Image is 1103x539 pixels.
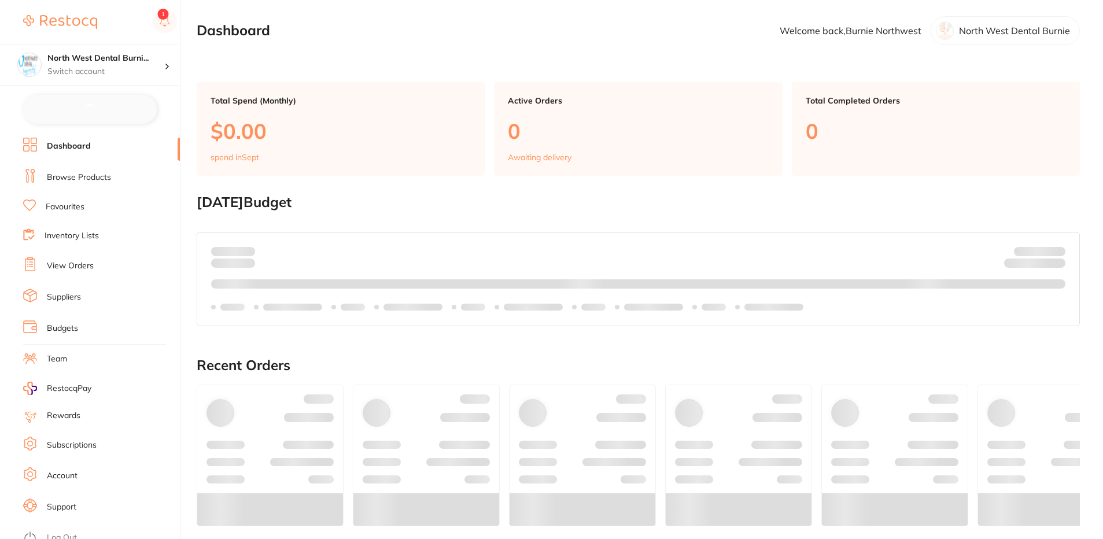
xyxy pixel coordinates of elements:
[341,302,365,312] p: Labels
[47,291,81,303] a: Suppliers
[508,119,768,143] p: 0
[494,82,782,176] a: Active Orders0Awaiting delivery
[235,246,255,256] strong: $0.00
[508,153,571,162] p: Awaiting delivery
[1014,246,1065,256] p: Budget:
[211,153,259,162] p: spend in Sept
[220,302,245,312] p: Labels
[702,302,726,312] p: Labels
[1043,246,1065,256] strong: $NaN
[508,96,768,105] p: Active Orders
[744,302,803,312] p: Labels extended
[47,383,91,394] span: RestocqPay
[47,53,164,64] h4: North West Dental Burnie
[211,96,471,105] p: Total Spend (Monthly)
[47,141,91,152] a: Dashboard
[23,382,37,395] img: RestocqPay
[47,66,164,77] p: Switch account
[45,230,99,242] a: Inventory Lists
[47,323,78,334] a: Budgets
[806,119,1066,143] p: 0
[23,15,97,29] img: Restocq Logo
[383,302,442,312] p: Labels extended
[46,201,84,213] a: Favourites
[197,357,1080,374] h2: Recent Orders
[792,82,1080,176] a: Total Completed Orders0
[47,353,67,365] a: Team
[211,246,255,256] p: Spent:
[780,25,921,36] p: Welcome back, Burnie Northwest
[211,119,471,143] p: $0.00
[23,382,91,395] a: RestocqPay
[47,172,111,183] a: Browse Products
[47,501,76,513] a: Support
[47,410,80,422] a: Rewards
[581,302,606,312] p: Labels
[47,440,97,451] a: Subscriptions
[504,302,563,312] p: Labels extended
[1045,260,1065,271] strong: $0.00
[197,194,1080,211] h2: [DATE] Budget
[23,9,97,35] a: Restocq Logo
[47,470,78,482] a: Account
[1004,256,1065,270] p: Remaining:
[197,82,485,176] a: Total Spend (Monthly)$0.00spend inSept
[263,302,322,312] p: Labels extended
[47,260,94,272] a: View Orders
[197,23,270,39] h2: Dashboard
[461,302,485,312] p: Labels
[18,53,41,76] img: North West Dental Burnie
[211,256,255,270] p: month
[806,96,1066,105] p: Total Completed Orders
[624,302,683,312] p: Labels extended
[959,25,1070,36] p: North West Dental Burnie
